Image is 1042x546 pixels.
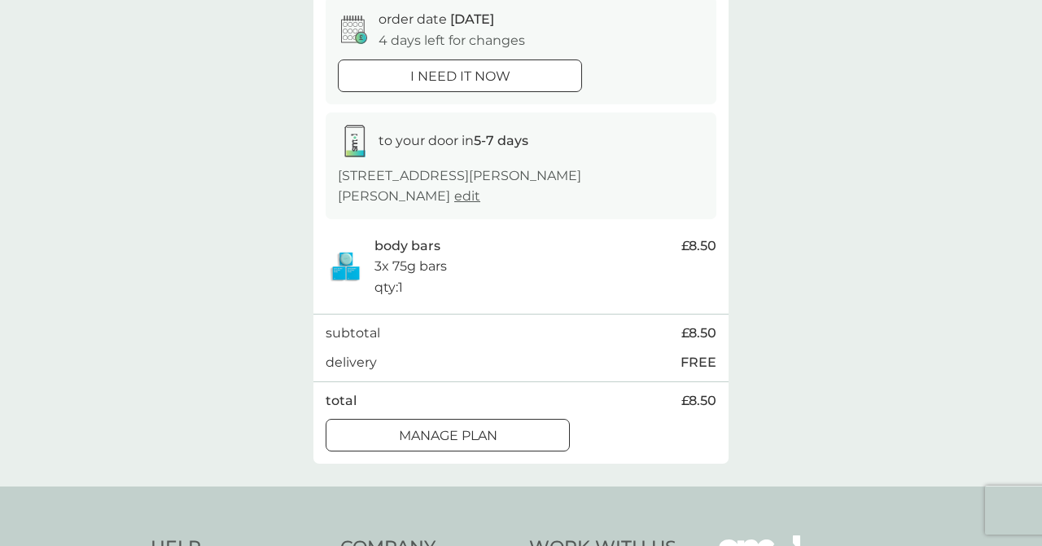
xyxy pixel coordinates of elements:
span: £8.50 [681,236,716,257]
p: body bars [374,236,440,257]
p: 4 days left for changes [379,30,525,51]
button: i need it now [338,59,582,92]
strong: 5-7 days [474,133,528,148]
p: delivery [326,352,377,373]
p: 3x 75g bars [374,256,447,277]
p: i need it now [410,66,510,87]
p: order date [379,9,494,30]
p: subtotal [326,323,380,344]
p: [STREET_ADDRESS][PERSON_NAME][PERSON_NAME] [338,165,704,207]
span: to your door in [379,133,528,148]
a: edit [454,188,480,204]
p: total [326,390,357,412]
button: Manage plan [326,419,570,451]
p: FREE [681,352,716,373]
span: [DATE] [450,11,494,27]
p: qty : 1 [374,277,403,298]
span: £8.50 [681,390,716,412]
p: Manage plan [399,425,497,447]
span: £8.50 [681,323,716,344]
